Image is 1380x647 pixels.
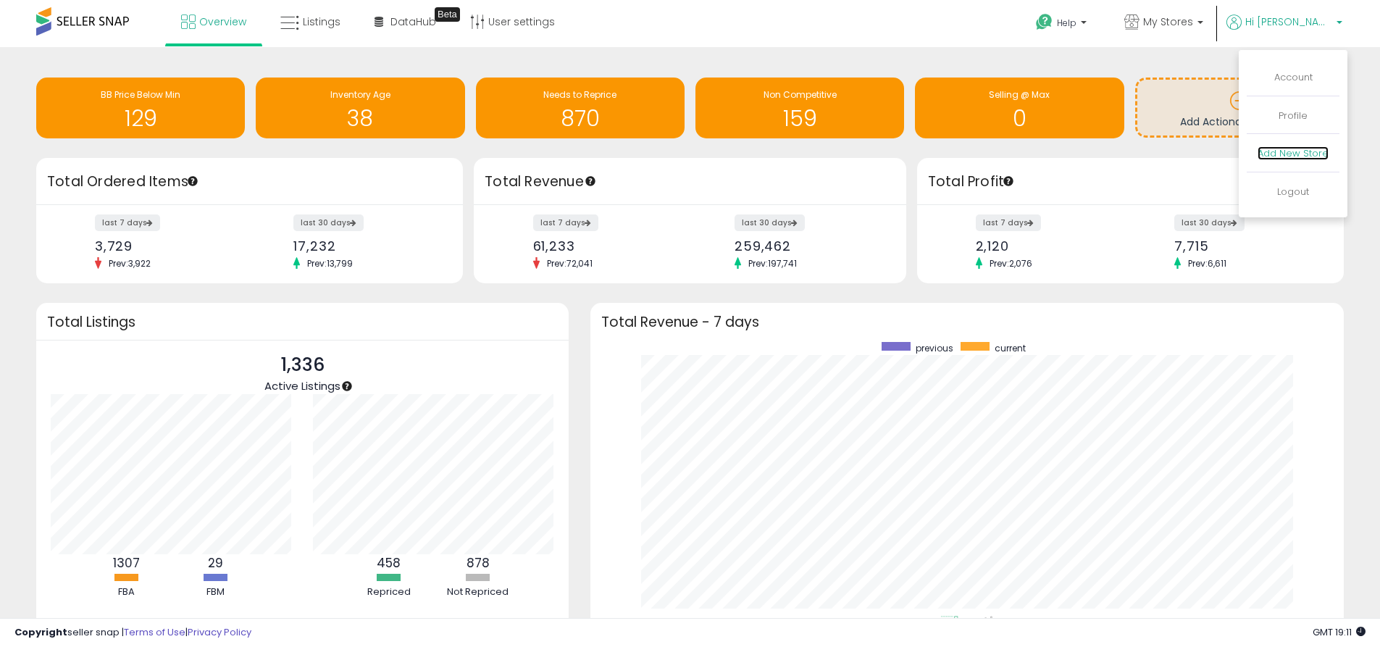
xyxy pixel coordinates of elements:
[735,238,881,254] div: 259,462
[928,172,1333,192] h3: Total Profit
[543,88,616,101] span: Needs to Reprice
[1226,14,1342,47] a: Hi [PERSON_NAME]
[95,214,160,231] label: last 7 days
[330,88,390,101] span: Inventory Age
[703,107,897,130] h1: 159
[584,175,597,188] div: Tooltip anchor
[264,378,340,393] span: Active Listings
[1313,625,1366,639] span: 2025-08-13 19:11 GMT
[1245,14,1332,29] span: Hi [PERSON_NAME]
[1174,238,1318,254] div: 7,715
[435,7,460,22] div: Tooltip anchor
[293,214,364,231] label: last 30 days
[1002,175,1015,188] div: Tooltip anchor
[256,78,464,138] a: Inventory Age 38
[14,625,67,639] strong: Copyright
[922,107,1116,130] h1: 0
[695,78,904,138] a: Non Competitive 159
[976,238,1120,254] div: 2,120
[1057,17,1076,29] span: Help
[982,257,1040,270] span: Prev: 2,076
[995,342,1026,354] span: current
[989,88,1050,101] span: Selling @ Max
[14,626,251,640] div: seller snap | |
[47,172,452,192] h3: Total Ordered Items
[377,554,401,572] b: 458
[1143,14,1193,29] span: My Stores
[293,238,438,254] div: 17,232
[976,214,1041,231] label: last 7 days
[1181,257,1234,270] span: Prev: 6,611
[101,257,158,270] span: Prev: 3,922
[533,238,679,254] div: 61,233
[186,175,199,188] div: Tooltip anchor
[735,214,805,231] label: last 30 days
[47,317,558,327] h3: Total Listings
[43,107,238,130] h1: 129
[435,585,522,599] div: Not Repriced
[1137,80,1342,135] a: Add Actionable Insights
[263,107,457,130] h1: 38
[172,585,259,599] div: FBM
[601,317,1333,327] h3: Total Revenue - 7 days
[476,78,685,138] a: Needs to Reprice 870
[915,78,1124,138] a: Selling @ Max 0
[340,380,354,393] div: Tooltip anchor
[1258,146,1329,160] a: Add New Store
[485,172,895,192] h3: Total Revenue
[208,554,223,572] b: 29
[540,257,600,270] span: Prev: 72,041
[1035,13,1053,31] i: Get Help
[916,342,953,354] span: previous
[346,585,432,599] div: Repriced
[188,625,251,639] a: Privacy Policy
[113,554,140,572] b: 1307
[36,78,245,138] a: BB Price Below Min 129
[467,554,490,572] b: 878
[300,257,360,270] span: Prev: 13,799
[124,625,185,639] a: Terms of Use
[95,238,239,254] div: 3,729
[83,585,170,599] div: FBA
[199,14,246,29] span: Overview
[533,214,598,231] label: last 7 days
[101,88,180,101] span: BB Price Below Min
[1279,109,1308,122] a: Profile
[303,14,340,29] span: Listings
[1277,185,1309,199] a: Logout
[741,257,804,270] span: Prev: 197,741
[1274,70,1313,84] a: Account
[483,107,677,130] h1: 870
[264,351,340,379] p: 1,336
[390,14,436,29] span: DataHub
[1174,214,1245,231] label: last 30 days
[764,88,837,101] span: Non Competitive
[1180,114,1298,129] span: Add Actionable Insights
[1024,2,1101,47] a: Help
